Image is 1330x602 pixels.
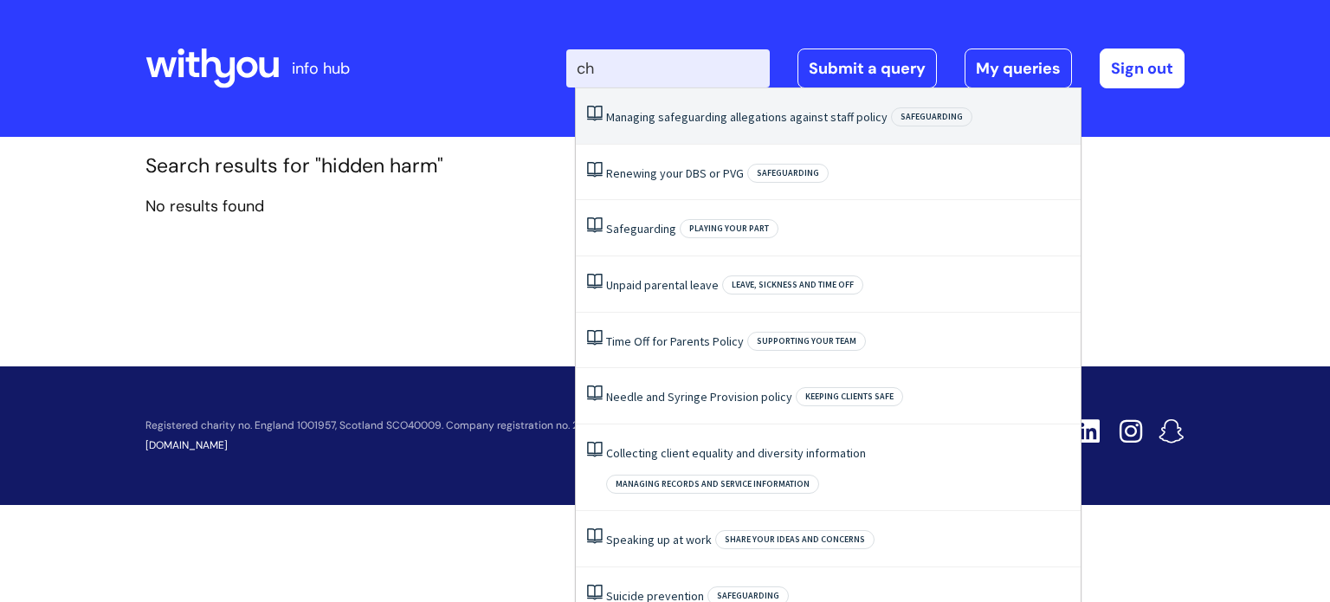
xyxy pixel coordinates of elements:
span: Safeguarding [891,107,972,126]
span: Leave, sickness and time off [722,275,863,295]
p: Registered charity no. England 1001957, Scotland SCO40009. Company registration no. 2580377 [145,420,918,431]
a: Collecting client equality and diversity information [606,445,866,461]
a: Sign out [1100,49,1185,88]
span: Managing records and service information [606,475,819,494]
p: info hub [292,55,350,82]
a: Managing safeguarding allegations against staff policy [606,109,888,125]
a: My queries [965,49,1072,88]
span: Share your ideas and concerns [715,530,875,549]
span: Safeguarding [747,164,829,183]
a: Renewing your DBS or PVG [606,165,744,181]
h1: Search results for "hidden harm" [145,154,1185,178]
a: Unpaid parental leave [606,277,719,293]
a: Submit a query [797,49,937,88]
a: [DOMAIN_NAME] [145,438,228,452]
a: Needle and Syringe Provision policy [606,389,792,405]
span: Playing your part [680,219,778,238]
span: Keeping clients safe [796,387,903,406]
div: | - [566,49,1185,88]
a: Time Off for Parents Policy [606,333,744,349]
a: Safeguarding [606,221,676,236]
span: Supporting your team [747,332,866,351]
input: Search [566,49,770,87]
a: Speaking up at work [606,532,712,547]
p: No results found [145,192,1185,220]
